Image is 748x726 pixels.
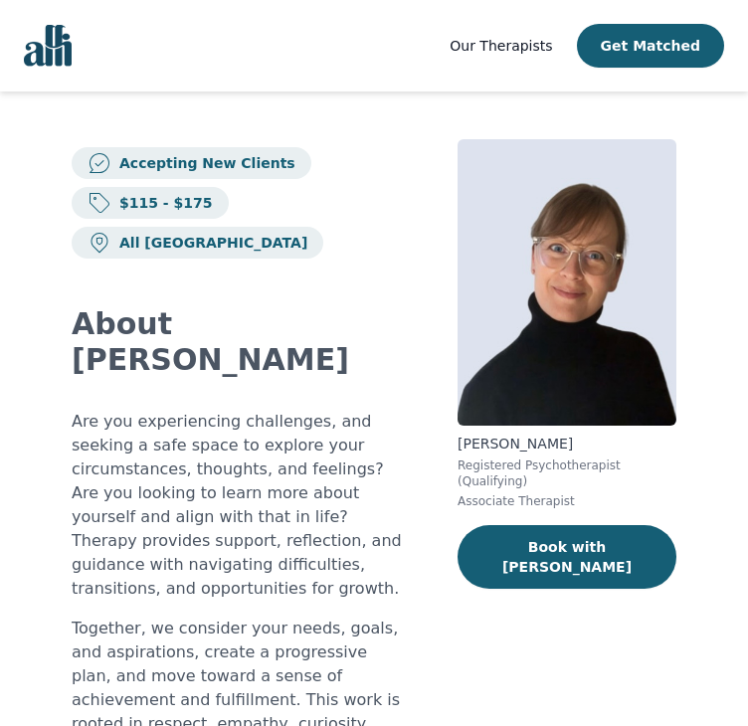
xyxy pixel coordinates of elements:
h2: About [PERSON_NAME] [72,306,410,378]
span: Our Therapists [450,38,552,54]
p: Are you experiencing challenges, and seeking a safe space to explore your circumstances, thoughts... [72,410,410,601]
p: Accepting New Clients [111,153,295,173]
p: [PERSON_NAME] [458,434,676,454]
p: Associate Therapist [458,493,676,509]
button: Book with [PERSON_NAME] [458,525,676,589]
p: $115 - $175 [111,193,213,213]
p: Registered Psychotherapist (Qualifying) [458,457,676,489]
p: All [GEOGRAPHIC_DATA] [111,233,307,253]
button: Get Matched [577,24,724,68]
img: alli logo [24,25,72,67]
a: Our Therapists [450,34,552,58]
img: Angela_Earl [458,139,676,426]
